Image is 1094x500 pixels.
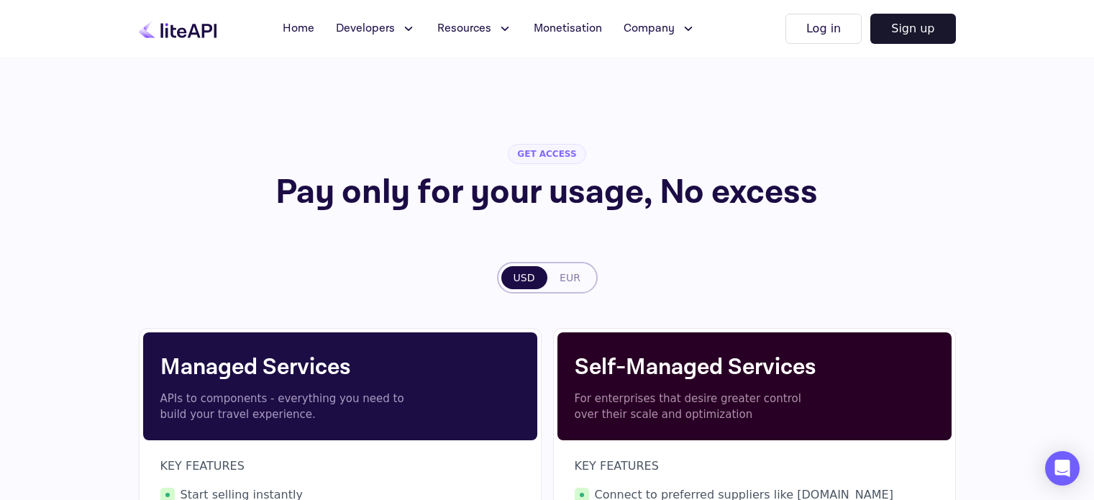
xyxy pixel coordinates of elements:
h4: Self-Managed Services [575,350,934,385]
span: Monetisation [534,20,602,37]
button: Company [615,14,704,43]
button: USD [501,266,547,289]
a: Monetisation [525,14,611,43]
button: Resources [429,14,521,43]
p: For enterprises that desire greater control over their scale and optimization [575,391,826,423]
p: KEY FEATURES [160,458,520,475]
h4: Managed Services [160,350,520,385]
p: APIs to components - everything you need to build your travel experience. [160,391,412,423]
button: Developers [327,14,424,43]
div: Open Intercom Messenger [1045,451,1080,486]
p: KEY FEATURES [575,458,934,475]
span: Developers [336,20,395,37]
a: Home [274,14,323,43]
h1: Pay only for your usage, No excess [179,176,914,210]
button: Sign up [870,14,955,44]
span: Resources [437,20,491,37]
span: GET ACCESS [508,144,585,164]
span: Home [283,20,314,37]
span: Company [624,20,675,37]
button: EUR [547,266,593,289]
button: Log in [785,14,862,44]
